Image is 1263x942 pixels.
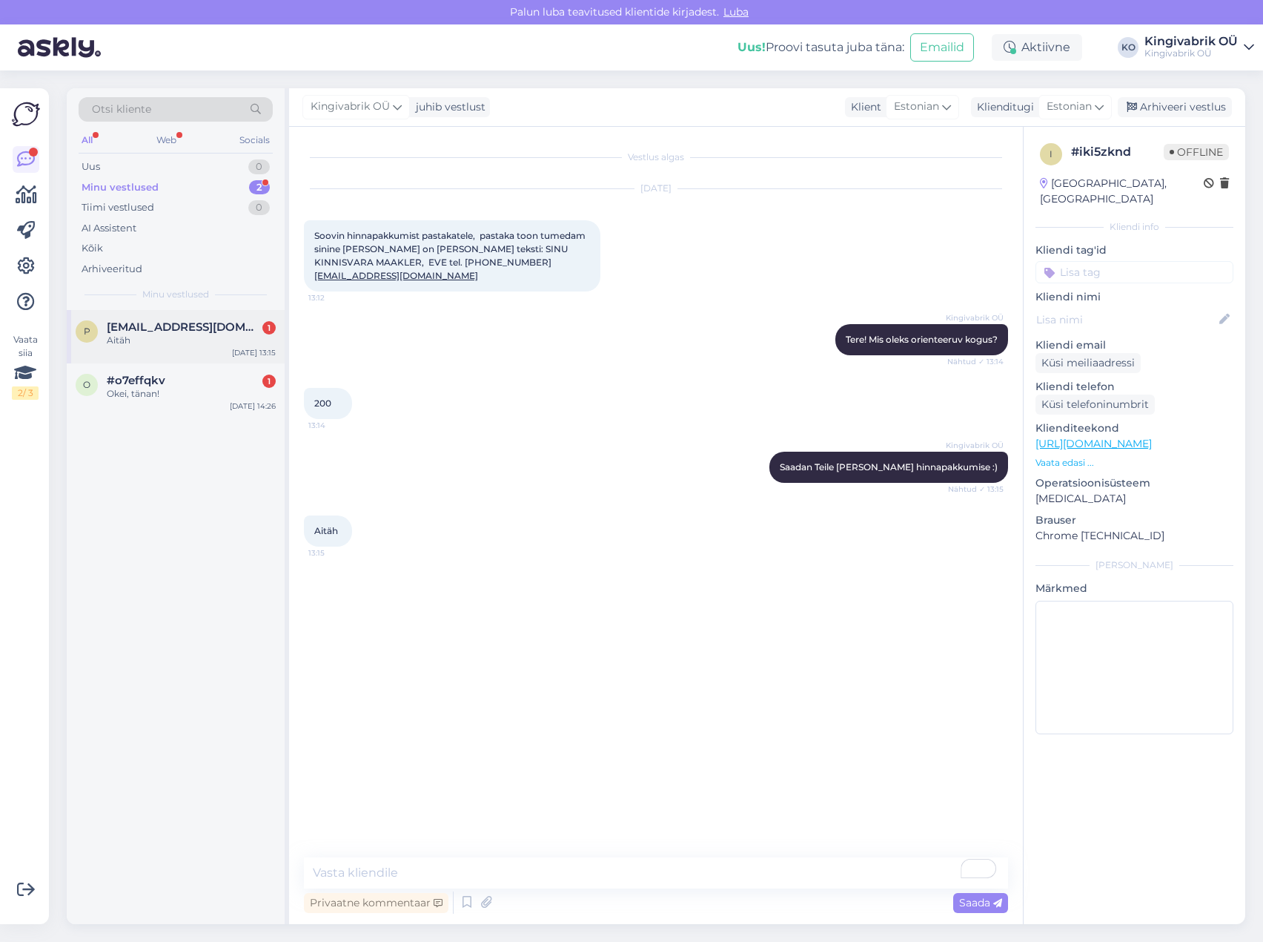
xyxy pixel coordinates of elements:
[308,420,364,431] span: 13:14
[1035,475,1233,491] p: Operatsioonisüsteem
[82,159,100,174] div: Uus
[971,99,1034,115] div: Klienditugi
[82,221,136,236] div: AI Assistent
[894,99,939,115] span: Estonian
[1035,289,1233,305] p: Kliendi nimi
[910,33,974,62] button: Emailid
[107,320,261,334] span: parnakv@gmail.com
[1047,99,1092,115] span: Estonian
[1035,379,1233,395] p: Kliendi telefon
[845,99,881,115] div: Klient
[304,182,1008,195] div: [DATE]
[248,159,270,174] div: 0
[82,180,159,195] div: Minu vestlused
[262,375,276,388] div: 1
[314,525,338,536] span: Aitäh
[719,5,753,19] span: Luba
[304,857,1008,889] textarea: To enrich screen reader interactions, please activate Accessibility in Grammarly extension settings
[1144,36,1238,47] div: Kingivabrik OÜ
[1144,47,1238,59] div: Kingivabrik OÜ
[84,326,90,337] span: p
[79,131,96,150] div: All
[1035,491,1233,507] p: [MEDICAL_DATA]
[1035,559,1233,572] div: [PERSON_NAME]
[230,401,276,412] div: [DATE] 14:26
[12,100,40,128] img: Askly Logo
[249,180,270,195] div: 2
[946,440,1004,451] span: Kingivabrik OÜ
[1035,220,1233,234] div: Kliendi info
[947,356,1004,367] span: Nähtud ✓ 13:14
[248,200,270,215] div: 0
[992,34,1082,61] div: Aktiivne
[737,40,766,54] b: Uus!
[308,292,364,303] span: 13:12
[946,312,1004,323] span: Kingivabrik OÜ
[107,387,276,401] div: Okei, tänan!
[314,270,478,281] a: [EMAIL_ADDRESS][DOMAIN_NAME]
[107,374,165,387] span: #o7effqkv
[1118,97,1232,117] div: Arhiveeri vestlus
[82,262,142,277] div: Arhiveeritud
[1035,437,1152,450] a: [URL][DOMAIN_NAME]
[1035,395,1155,415] div: Küsi telefoninumbrit
[1035,261,1233,283] input: Lisa tag
[83,379,90,390] span: o
[1164,144,1229,160] span: Offline
[142,288,209,301] span: Minu vestlused
[410,99,485,115] div: juhib vestlust
[107,334,276,347] div: Aitäh
[82,200,154,215] div: Tiimi vestlused
[1035,337,1233,353] p: Kliendi email
[948,484,1004,495] span: Nähtud ✓ 13:15
[780,461,998,472] span: Saadan Teile [PERSON_NAME] hinnapakkumise :)
[314,230,588,281] span: Soovin hinnapakkumist pastakatele, pastaka toon tumedam sinine [PERSON_NAME] on [PERSON_NAME] tek...
[1035,243,1233,258] p: Kliendi tag'id
[1040,176,1204,207] div: [GEOGRAPHIC_DATA], [GEOGRAPHIC_DATA]
[1071,143,1164,161] div: # iki5zknd
[1050,148,1052,159] span: i
[82,241,103,256] div: Kõik
[1036,312,1216,328] input: Lisa nimi
[304,893,448,913] div: Privaatne kommentaar
[959,896,1002,909] span: Saada
[1035,421,1233,436] p: Klienditeekond
[12,333,39,400] div: Vaata siia
[262,321,276,335] div: 1
[308,547,364,559] span: 13:15
[92,102,151,117] span: Otsi kliente
[153,131,179,150] div: Web
[1144,36,1254,59] a: Kingivabrik OÜKingivabrik OÜ
[311,99,390,115] span: Kingivabrik OÜ
[1035,528,1233,544] p: Chrome [TECHNICAL_ID]
[12,386,39,400] div: 2 / 3
[1118,37,1138,58] div: KO
[1035,513,1233,528] p: Brauser
[737,39,904,56] div: Proovi tasuta juba täna:
[314,398,331,409] span: 200
[304,151,1008,164] div: Vestlus algas
[236,131,273,150] div: Socials
[1035,353,1141,373] div: Küsi meiliaadressi
[1035,581,1233,596] p: Märkmed
[232,347,276,358] div: [DATE] 13:15
[1035,456,1233,470] p: Vaata edasi ...
[846,334,998,345] span: Tere! Mis oleks orienteeruv kogus?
